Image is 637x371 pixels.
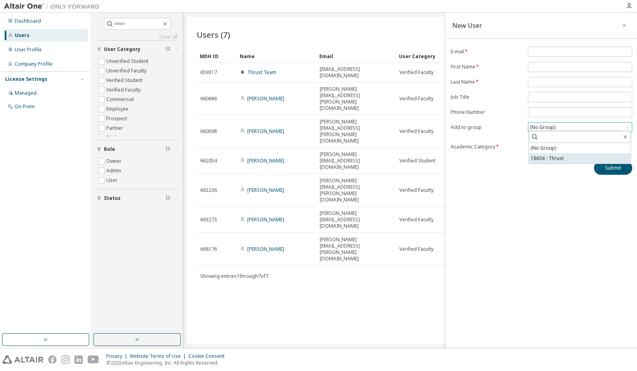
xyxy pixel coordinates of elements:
[451,49,523,55] label: E-mail
[200,128,217,135] span: 660698
[399,69,434,76] span: Verified Faculty
[529,143,631,153] li: (No Group)
[247,69,276,76] a: Thrust Team
[106,353,130,359] div: Privacy
[320,151,392,170] span: [PERSON_NAME][EMAIL_ADDRESS][DOMAIN_NAME]
[106,95,135,104] label: Commercial
[104,46,141,53] span: User Category
[451,124,523,131] label: Add to group
[15,18,41,24] div: Dashboard
[106,57,150,66] label: Unverified Student
[106,76,144,85] label: Verified Student
[200,50,233,62] div: MDH ID
[451,94,523,100] label: Job Title
[88,355,99,364] img: youtube.svg
[399,187,434,193] span: Verified Faculty
[399,128,434,135] span: Verified Faculty
[106,176,119,185] label: User
[197,29,230,40] span: Users (7)
[594,161,632,175] button: Submit
[247,246,284,252] a: [PERSON_NAME]
[399,217,434,223] span: Verified Faculty
[200,246,217,252] span: 668176
[15,61,53,67] div: Company Profile
[15,103,35,110] div: On Prem
[106,133,118,143] label: Trial
[97,189,178,207] button: Status
[200,273,268,279] span: Showing entries 1 through 7 of 7
[166,195,170,201] span: Clear filter
[399,50,456,62] div: User Category
[320,236,392,262] span: [PERSON_NAME][EMAIL_ADDRESS][PERSON_NAME][DOMAIN_NAME]
[15,32,29,39] div: Users
[104,195,121,201] span: Status
[240,50,313,62] div: Name
[166,146,170,152] span: Clear filter
[74,355,83,364] img: linkedin.svg
[451,109,523,115] label: Phone Number
[529,153,631,164] li: 18604 - Thrust
[320,178,392,203] span: [PERSON_NAME][EMAIL_ADDRESS][PERSON_NAME][DOMAIN_NAME]
[15,90,37,96] div: Managed
[247,216,284,223] a: [PERSON_NAME]
[97,41,178,58] button: User Category
[106,85,142,95] label: Verified Faculty
[106,166,123,176] label: Admin
[528,123,632,132] div: (No Group)
[200,187,217,193] span: 662236
[320,119,392,144] span: [PERSON_NAME][EMAIL_ADDRESS][PERSON_NAME][DOMAIN_NAME]
[2,355,43,364] img: altair_logo.svg
[106,123,125,133] label: Partner
[104,146,115,152] span: Role
[15,47,42,53] div: User Profile
[130,353,188,359] div: Website Terms of Use
[5,76,47,82] div: License Settings
[200,69,217,76] span: 659317
[451,79,523,85] label: Last Name
[452,22,482,29] div: New User
[399,96,434,102] span: Verified Faculty
[106,156,123,166] label: Owner
[106,104,130,114] label: Employee
[106,114,129,123] label: Prospect
[61,355,70,364] img: instagram.svg
[320,86,392,111] span: [PERSON_NAME][EMAIL_ADDRESS][PERSON_NAME][DOMAIN_NAME]
[106,66,148,76] label: Unverified Faculty
[247,128,284,135] a: [PERSON_NAME]
[97,34,178,40] a: Clear all
[247,187,284,193] a: [PERSON_NAME]
[320,66,392,79] span: [EMAIL_ADDRESS][DOMAIN_NAME]
[399,158,436,164] span: Verified Student
[200,158,217,164] span: 662054
[451,144,523,150] label: Academic Category
[166,46,170,53] span: Clear filter
[320,210,392,229] span: [PERSON_NAME][EMAIL_ADDRESS][DOMAIN_NAME]
[4,2,104,10] img: Altair One
[97,141,178,158] button: Role
[188,353,229,359] div: Cookie Consent
[247,95,284,102] a: [PERSON_NAME]
[200,96,217,102] span: 660686
[319,50,393,62] div: Email
[200,217,217,223] span: 663273
[529,123,557,132] div: (No Group)
[106,359,229,366] p: © 2025 Altair Engineering, Inc. All Rights Reserved.
[399,246,434,252] span: Verified Faculty
[247,157,284,164] a: [PERSON_NAME]
[48,355,57,364] img: facebook.svg
[451,64,523,70] label: First Name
